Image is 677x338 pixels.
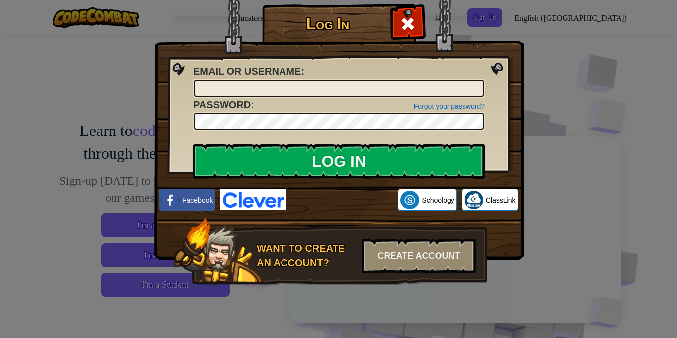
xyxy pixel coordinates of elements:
img: clever-logo-blue.png [220,189,286,210]
input: Log In [193,144,485,179]
div: Create Account [362,239,476,273]
span: Facebook [182,195,213,205]
label: : [193,98,254,112]
span: Password [193,99,251,110]
iframe: Sign in with Google Button [286,189,398,211]
h1: Log In [265,15,391,33]
label: : [193,65,304,79]
a: Forgot your password? [414,102,485,110]
img: classlink-logo-small.png [464,191,483,209]
div: Want to create an account? [257,241,356,270]
span: ClassLink [486,195,516,205]
img: facebook_small.png [161,191,180,209]
img: schoology.png [400,191,419,209]
span: Schoology [422,195,454,205]
span: Email or Username [193,66,301,77]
